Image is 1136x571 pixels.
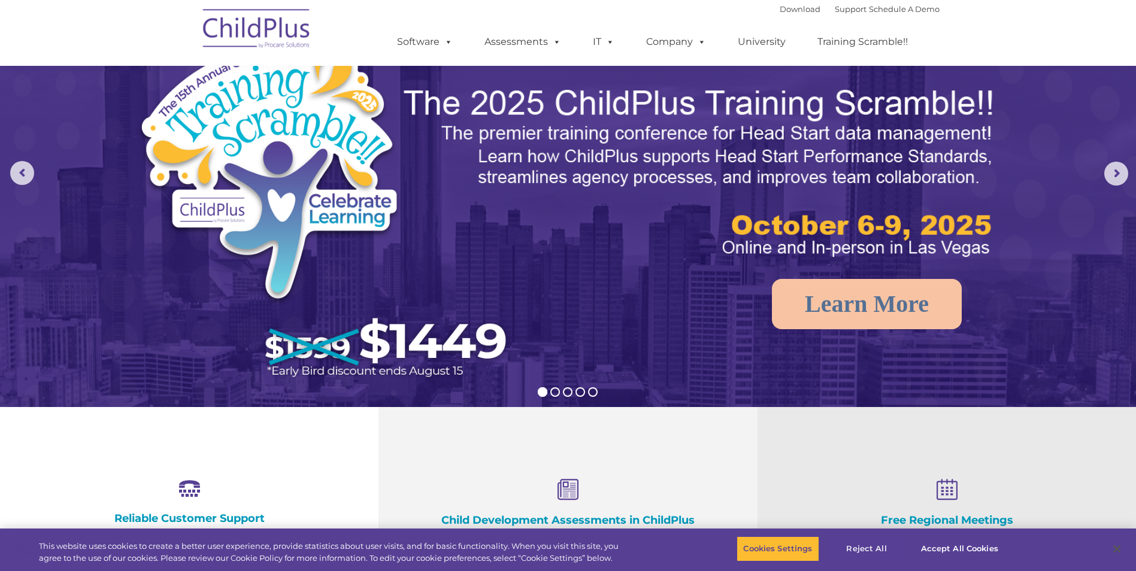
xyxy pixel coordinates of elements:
[166,128,217,137] span: Phone number
[772,279,962,329] a: Learn More
[197,1,317,60] img: ChildPlus by Procare Solutions
[166,79,203,88] span: Last name
[385,30,465,54] a: Software
[438,514,697,527] h4: Child Development Assessments in ChildPlus
[835,4,867,14] a: Support
[780,4,820,14] a: Download
[39,540,625,564] div: This website uses cookies to create a better user experience, provide statistics about user visit...
[726,30,798,54] a: University
[1104,536,1130,562] button: Close
[817,514,1076,527] h4: Free Regional Meetings
[581,30,626,54] a: IT
[805,30,920,54] a: Training Scramble!!
[737,536,819,561] button: Cookies Settings
[914,536,1005,561] button: Accept All Cookies
[780,4,940,14] font: |
[472,30,573,54] a: Assessments
[60,512,319,525] h4: Reliable Customer Support
[634,30,718,54] a: Company
[829,536,904,561] button: Reject All
[869,4,940,14] a: Schedule A Demo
